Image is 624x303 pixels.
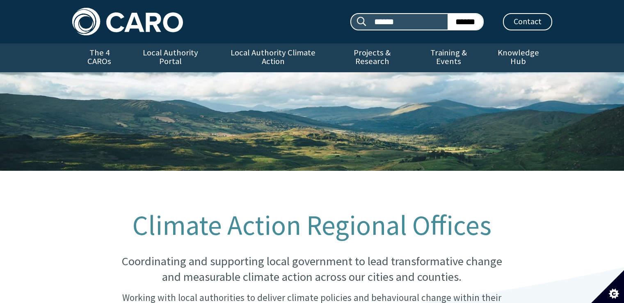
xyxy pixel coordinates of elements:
a: Local Authority Climate Action [215,44,331,72]
a: Projects & Research [331,44,413,72]
a: Knowledge Hub [485,44,552,72]
a: Contact [503,13,552,30]
h1: Climate Action Regional Offices [113,210,511,241]
button: Set cookie preferences [591,270,624,303]
a: Training & Events [413,44,485,72]
a: Local Authority Portal [127,44,215,72]
a: The 4 CAROs [72,44,127,72]
p: Coordinating and supporting local government to lead transformative change and measurable climate... [113,254,511,285]
img: Caro logo [72,8,183,35]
